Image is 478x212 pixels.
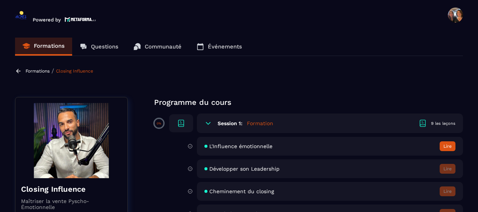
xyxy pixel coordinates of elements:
div: 9 les leçons [431,121,455,126]
span: / [51,67,54,74]
p: Powered by [33,17,61,23]
a: Questions [72,38,126,56]
a: Communauté [126,38,189,56]
p: Questions [91,43,118,50]
a: Formations [15,38,72,56]
h5: Formation [247,120,273,127]
p: Programme du cours [154,97,463,108]
p: Formations [34,42,65,49]
p: Communauté [145,43,182,50]
a: Événements [189,38,250,56]
img: logo [65,16,96,23]
p: 0% [157,122,161,125]
img: logo-branding [15,11,27,23]
button: Lire [440,186,455,196]
a: Formations [26,68,50,74]
img: banner [21,103,122,178]
button: Lire [440,164,455,174]
a: Closing Influence [56,68,93,74]
h4: Closing Influence [21,184,122,194]
p: Événements [208,43,242,50]
p: Maîtriser la vente Pyscho-Émotionnelle [21,198,122,210]
span: Cheminement du closing [209,188,274,194]
h6: Session 1: [218,120,242,126]
span: L'Influence émotionnelle [209,143,272,149]
button: Lire [440,141,455,151]
span: Développer son Leadership [209,166,280,172]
